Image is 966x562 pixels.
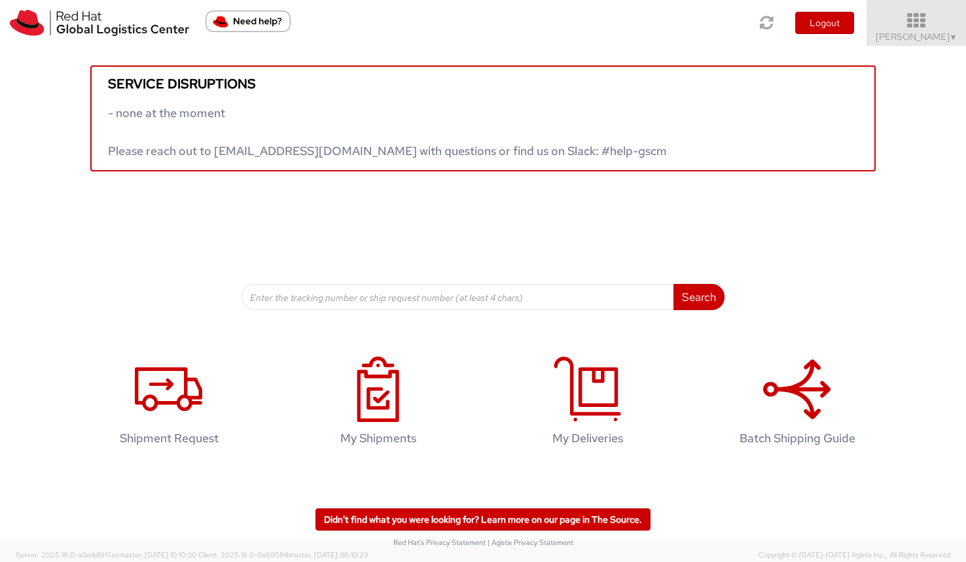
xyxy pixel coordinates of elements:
[795,12,854,34] button: Logout
[241,284,674,310] input: Enter the tracking number or ship request number (at least 4 chars)
[294,432,463,445] h4: My Shipments
[84,432,253,445] h4: Shipment Request
[10,10,189,36] img: rh-logistics-00dfa346123c4ec078e1.svg
[503,432,672,445] h4: My Deliveries
[71,343,267,465] a: Shipment Request
[713,432,882,445] h4: Batch Shipping Guide
[90,65,876,171] a: Service disruptions - none at the moment Please reach out to [EMAIL_ADDRESS][DOMAIN_NAME] with qu...
[108,77,858,91] h5: Service disruptions
[206,10,291,32] button: Need help?
[198,550,368,559] span: Client: 2025.18.0-0e69584
[289,550,368,559] span: master, [DATE] 08:10:29
[108,105,667,158] span: - none at the moment Please reach out to [EMAIL_ADDRESS][DOMAIN_NAME] with questions or find us o...
[393,538,486,547] a: Red Hat's Privacy Statement
[488,538,573,547] a: | Agistix Privacy Statement
[876,31,957,43] span: [PERSON_NAME]
[759,550,950,561] span: Copyright © [DATE]-[DATE] Agistix Inc., All Rights Reserved
[119,550,196,559] span: master, [DATE] 10:10:00
[673,284,724,310] button: Search
[16,550,196,559] span: Server: 2025.18.0-a0edd1917ac
[280,343,476,465] a: My Shipments
[315,508,651,531] a: Didn't find what you were looking for? Learn more on our page in The Source.
[950,32,957,43] span: ▼
[699,343,895,465] a: Batch Shipping Guide
[490,343,686,465] a: My Deliveries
